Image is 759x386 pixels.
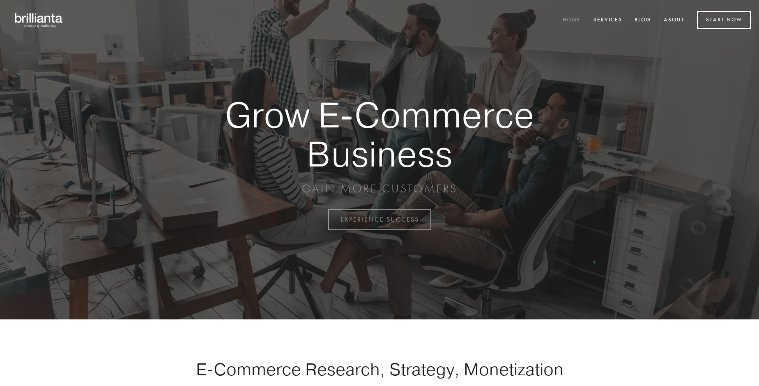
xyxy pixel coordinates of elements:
img: brillianta - research, strategy, marketing [8,8,70,32]
a: Services [588,14,628,27]
a: Blog [629,14,656,27]
h1: E-Commerce Research, Strategy, Monetization [170,359,589,379]
a: EXPERIENCE SUCCESS [328,209,431,230]
a: Start Now [697,11,751,29]
a: Home [557,14,586,27]
p: GAIN MORE CUSTOMERS [196,181,563,196]
a: About [658,14,690,27]
strong: Grow E-Commerce Business [196,95,563,173]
